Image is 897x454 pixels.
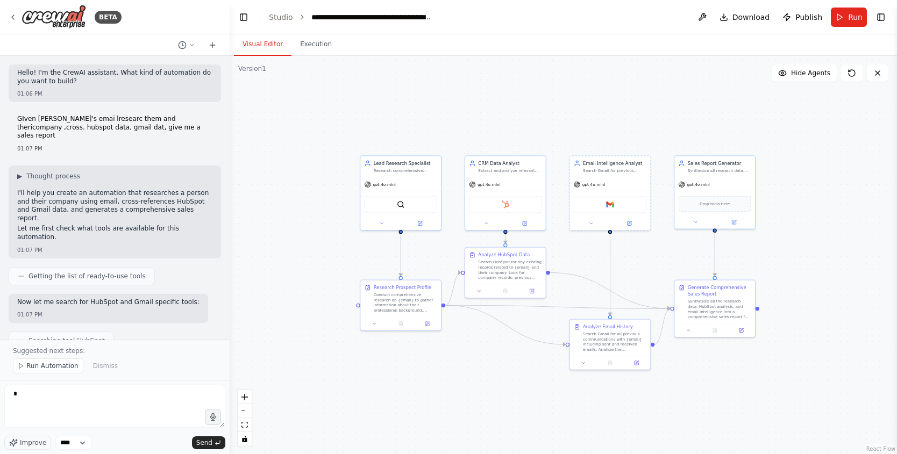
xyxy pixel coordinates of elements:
span: Dismiss [93,362,118,370]
span: gpt-4o-mini [687,182,709,188]
span: Drop tools here [700,200,730,207]
span: Getting the list of ready-to-use tools [29,272,146,280]
span: Run [848,12,863,23]
span: Download [732,12,770,23]
p: Suggested next steps: [13,347,217,355]
div: 01:06 PM [17,90,212,98]
span: Searching tool HubSpot [29,336,105,345]
span: Improve [20,438,46,447]
div: Analyze HubSpot DataSearch HubSpot for any existing records related to {email} and their company.... [465,247,546,299]
button: Click to speak your automation idea [205,409,221,425]
div: Synthesize all research data, CRM information, and email intelligence into a comprehensive sales ... [688,168,751,173]
button: Open in side panel [506,220,543,228]
button: No output available [387,320,415,328]
g: Edge from 23a4c9f0-a1a4-4bc2-8a89-781e264044de to 14269016-d963-456e-8ddd-5462305413c2 [445,269,461,308]
span: gpt-4o-mini [373,182,395,188]
span: Hide Agents [791,69,830,77]
div: Sales Report Generator [688,160,751,167]
span: ▶ [17,172,22,181]
div: 01:07 PM [17,311,200,319]
button: fit view [238,418,252,432]
img: Gmail [606,200,614,208]
div: Extract and analyze relevant data from HubSpot for {email} and their company, including existing ... [478,168,542,173]
g: Edge from 0a75424d-7210-4fb1-ad13-0c05cc63b224 to b183eb8f-3a27-4f47-aae4-890b19fdadf9 [711,233,718,276]
button: zoom in [238,390,252,404]
div: Search Gmail for all previous communications with {email} including sent and received emails. Ana... [583,332,646,352]
p: GIven [PERSON_NAME]'s emai lresearc them and thericompany ,cross. hubspot data, gmail dat, give m... [17,115,212,140]
button: Download [715,8,774,27]
span: Publish [795,12,822,23]
button: No output available [492,287,519,295]
button: Open in side panel [416,320,438,328]
button: zoom out [238,404,252,418]
div: Analyze HubSpot Data [478,251,530,258]
div: Search HubSpot for any existing records related to {email} and their company. Look for company re... [478,260,542,280]
button: Hide left sidebar [236,10,251,25]
button: No output available [701,326,729,334]
g: Edge from 23a4c9f0-a1a4-4bc2-8a89-781e264044de to edf8c568-76f5-4bb0-906d-16a0eab4032c [445,302,566,348]
button: Show right sidebar [873,10,888,25]
button: ▶Thought process [17,172,80,181]
button: Switch to previous chat [174,39,200,52]
p: I'll help you create an automation that researches a person and their company using email, cross-... [17,189,212,222]
a: React Flow attribution [866,446,895,452]
div: Research Prospect ProfileConduct comprehensive research on {email} to gather information about th... [360,279,442,331]
div: Conduct comprehensive research on {email} to gather information about their professional backgrou... [374,292,437,313]
button: Start a new chat [204,39,221,52]
g: Edge from 23a4c9f0-a1a4-4bc2-8a89-781e264044de to b183eb8f-3a27-4f47-aae4-890b19fdadf9 [445,302,671,312]
span: Thought process [26,172,80,181]
button: Open in side panel [715,218,752,226]
div: Analyze Email HistorySearch Gmail for all previous communications with {email} including sent and... [569,319,651,370]
span: Send [196,438,212,447]
a: Studio [269,13,293,21]
div: Lead Research SpecialistResearch comprehensive information about {email} and their company includ... [360,155,442,230]
button: No output available [596,359,624,367]
button: Publish [778,8,827,27]
p: Now let me search for HubSpot and Gmail specific tools: [17,298,200,307]
div: Generate Comprehensive Sales ReportSynthesize all the research data, HubSpot analysis, and email ... [674,279,756,337]
button: Open in side panel [611,220,648,228]
button: Hide Agents [772,64,837,82]
div: Email Intelligence AnalystSearch Gmail for previous communications with {email} and analyze inter... [569,155,651,230]
div: CRM Data AnalystExtract and analyze relevant data from HubSpot for {email} and their company, inc... [465,155,546,230]
img: Logo [22,5,86,29]
div: Research Prospect Profile [374,284,432,291]
g: Edge from 51c7f7f0-32c7-42e3-b780-403bc374d732 to 14269016-d963-456e-8ddd-5462305413c2 [502,234,509,243]
div: Search Gmail for previous communications with {email} and analyze interaction patterns, conversat... [583,168,646,173]
div: Email Intelligence Analyst [583,160,646,167]
div: Analyze Email History [583,323,633,330]
div: Generate Comprehensive Sales Report [688,284,751,297]
div: Version 1 [238,64,266,73]
g: Edge from b7b3db49-5b9e-45f1-a541-415b5641f63d to edf8c568-76f5-4bb0-906d-16a0eab4032c [607,234,613,315]
button: Execution [291,33,340,56]
span: gpt-4o-mini [582,182,605,188]
button: Improve [4,436,51,450]
button: Run [831,8,867,27]
g: Edge from edf8c568-76f5-4bb0-906d-16a0eab4032c to b183eb8f-3a27-4f47-aae4-890b19fdadf9 [654,305,670,348]
button: Dismiss [88,358,123,373]
span: gpt-4o-mini [478,182,500,188]
button: toggle interactivity [238,432,252,446]
div: Lead Research Specialist [374,160,437,167]
div: Synthesize all the research data, HubSpot analysis, and email intelligence into a comprehensive s... [688,299,751,320]
button: Open in side panel [730,326,752,334]
button: Send [192,436,225,449]
button: Open in side panel [401,220,438,228]
g: Edge from 14269016-d963-456e-8ddd-5462305413c2 to b183eb8f-3a27-4f47-aae4-890b19fdadf9 [550,269,671,312]
img: HubSpot [502,200,510,208]
div: BETA [95,11,122,24]
button: Open in side panel [521,287,543,295]
div: 01:07 PM [17,145,212,153]
img: SerperDevTool [397,200,405,208]
div: Sales Report GeneratorSynthesize all research data, CRM information, and email intelligence into ... [674,155,756,229]
div: 01:07 PM [17,246,212,254]
div: CRM Data Analyst [478,160,542,167]
g: Edge from e7b894a2-ebd8-4966-bfef-93d30e6b8550 to 23a4c9f0-a1a4-4bc2-8a89-781e264044de [397,234,404,276]
button: Open in side panel [625,359,648,367]
button: Run Automation [13,358,83,373]
button: Visual Editor [234,33,291,56]
p: Hello! I'm the CrewAI assistant. What kind of automation do you want to build? [17,69,212,85]
p: Let me first check what tools are available for this automation. [17,225,212,241]
span: Run Automation [26,362,79,370]
nav: breadcrumb [269,12,432,23]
